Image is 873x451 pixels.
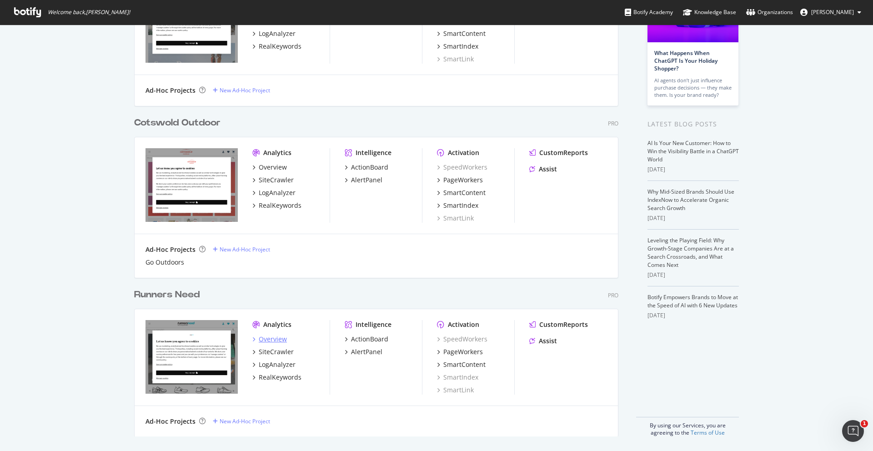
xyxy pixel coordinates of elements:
a: SmartLink [437,214,474,223]
a: New Ad-Hoc Project [213,417,270,425]
div: Botify Academy [625,8,673,17]
a: RealKeywords [252,42,301,51]
div: RealKeywords [259,201,301,210]
div: Intelligence [356,148,391,157]
div: Pro [608,120,618,127]
a: ActionBoard [345,335,388,344]
div: By using our Services, you are agreeing to the [636,417,739,436]
a: ActionBoard [345,163,388,172]
div: [DATE] [647,214,739,222]
div: SiteCrawler [259,347,294,356]
a: Cotswold Outdoor [134,116,224,130]
div: [DATE] [647,311,739,320]
div: Runners Need [134,288,200,301]
a: Go Outdoors [145,258,184,267]
div: New Ad-Hoc Project [220,86,270,94]
div: AlertPanel [351,347,382,356]
div: AlertPanel [351,175,382,185]
div: Assist [539,336,557,346]
div: New Ad-Hoc Project [220,417,270,425]
a: Assist [529,165,557,174]
div: Analytics [263,320,291,329]
div: Activation [448,148,479,157]
a: AI Is Your New Customer: How to Win the Visibility Battle in a ChatGPT World [647,139,739,163]
div: ActionBoard [351,335,388,344]
a: New Ad-Hoc Project [213,86,270,94]
a: Overview [252,163,287,172]
a: LogAnalyzer [252,360,296,369]
a: PageWorkers [437,347,483,356]
div: CustomReports [539,320,588,329]
a: LogAnalyzer [252,188,296,197]
div: Ad-Hoc Projects [145,86,196,95]
a: SmartIndex [437,373,478,382]
a: CustomReports [529,148,588,157]
a: SmartContent [437,360,486,369]
div: LogAnalyzer [259,360,296,369]
img: https://www.cotswoldoutdoor.com [145,148,238,222]
div: RealKeywords [259,42,301,51]
div: Assist [539,165,557,174]
div: Knowledge Base [683,8,736,17]
div: Analytics [263,148,291,157]
a: New Ad-Hoc Project [213,246,270,253]
a: Botify Empowers Brands to Move at the Speed of AI with 6 New Updates [647,293,738,309]
a: SiteCrawler [252,175,294,185]
div: SmartContent [443,188,486,197]
a: SmartLink [437,55,474,64]
iframe: Intercom live chat [842,420,864,442]
div: CustomReports [539,148,588,157]
a: Why Mid-Sized Brands Should Use IndexNow to Accelerate Organic Search Growth [647,188,734,212]
div: LogAnalyzer [259,29,296,38]
a: AlertPanel [345,175,382,185]
div: SmartContent [443,29,486,38]
div: Ad-Hoc Projects [145,417,196,426]
a: SmartIndex [437,201,478,210]
span: Ellie Combes [811,8,854,16]
a: Leveling the Playing Field: Why Growth-Stage Companies Are at a Search Crossroads, and What Comes... [647,236,734,269]
div: LogAnalyzer [259,188,296,197]
span: 1 [861,420,868,427]
div: New Ad-Hoc Project [220,246,270,253]
div: ActionBoard [351,163,388,172]
a: SpeedWorkers [437,335,487,344]
div: SmartContent [443,360,486,369]
a: PageWorkers [437,175,483,185]
div: Latest Blog Posts [647,119,739,129]
div: Activation [448,320,479,329]
a: SmartContent [437,29,486,38]
a: SpeedWorkers [437,163,487,172]
a: RealKeywords [252,373,301,382]
a: Assist [529,336,557,346]
div: Organizations [746,8,793,17]
a: Terms of Use [691,429,725,436]
div: RealKeywords [259,373,301,382]
div: SmartIndex [443,42,478,51]
div: [DATE] [647,165,739,174]
div: PageWorkers [443,347,483,356]
a: SiteCrawler [252,347,294,356]
a: LogAnalyzer [252,29,296,38]
div: Overview [259,163,287,172]
div: Overview [259,335,287,344]
span: Welcome back, [PERSON_NAME] ! [48,9,130,16]
a: SmartLink [437,386,474,395]
div: SiteCrawler [259,175,294,185]
a: Runners Need [134,288,203,301]
img: https://www.runnersneed.com/ [145,320,238,394]
div: SmartIndex [443,201,478,210]
div: Cotswold Outdoor [134,116,221,130]
a: Overview [252,335,287,344]
a: AlertPanel [345,347,382,356]
a: What Happens When ChatGPT Is Your Holiday Shopper? [654,49,717,72]
div: PageWorkers [443,175,483,185]
a: RealKeywords [252,201,301,210]
a: CustomReports [529,320,588,329]
button: [PERSON_NAME] [793,5,868,20]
